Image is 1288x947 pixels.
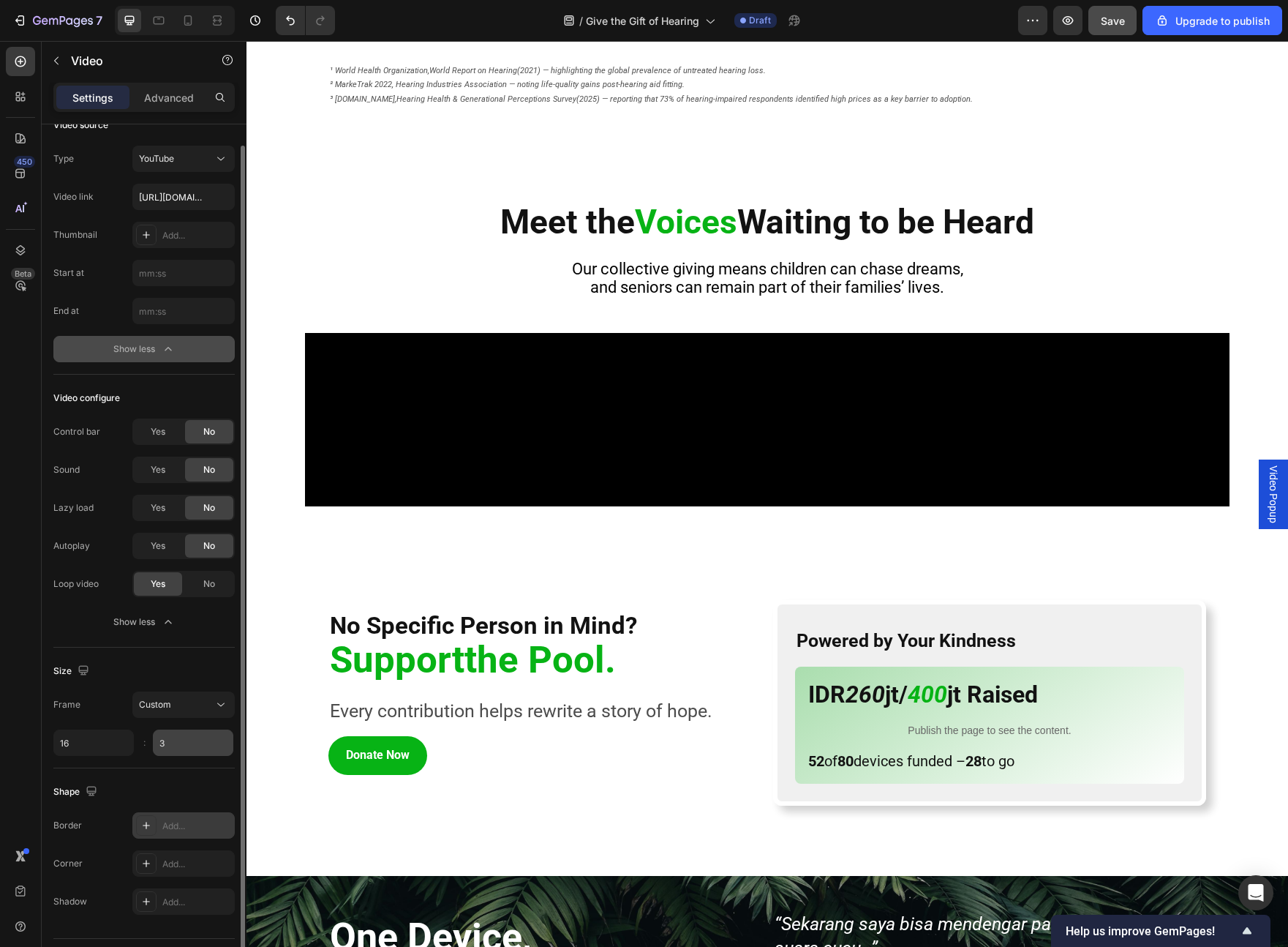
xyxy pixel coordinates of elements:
[246,41,1288,947] iframe: Design area
[53,698,80,711] div: Frame
[96,12,102,29] p: 7
[203,501,215,514] span: No
[276,6,335,35] div: Undo/Redo
[599,640,639,667] i: 260
[53,228,97,242] div: Thumbnail
[591,711,607,729] strong: 80
[11,268,35,280] div: Beta
[53,782,100,802] div: Shape
[83,53,726,63] span: ³ [DOMAIN_NAME], (2025) — reporting that 73% of hearing-impaired respondents identified high pric...
[53,577,99,591] div: Loop video
[143,736,146,749] div: :
[162,820,231,833] div: Add...
[560,637,926,671] h2: IDR jt/ jt Raised
[113,615,176,629] div: Show less
[139,153,174,164] span: YouTube
[153,730,233,756] input: Auto
[203,425,215,438] span: No
[53,266,84,280] div: Start at
[1020,424,1034,482] span: Video Popup
[562,711,578,729] strong: 52
[53,336,235,362] button: Show less
[1066,922,1256,940] button: Show survey - Help us improve GemPages!
[162,858,231,871] div: Add...
[53,463,80,476] div: Sound
[83,39,438,48] span: ² MarkeTrak 2022, Hearing Industries Association — noting life-quality gains post-hearing aid fit...
[59,292,983,465] iframe: Video
[83,597,218,640] span: Support
[113,342,176,356] div: Show less
[53,425,100,438] div: Control bar
[71,52,195,70] p: Video
[132,692,235,718] button: Custom
[82,161,960,201] h2: Meet the Waiting to be Heard
[99,704,163,725] p: Donate Now
[1066,924,1238,938] span: Help us improve GemPages!
[150,53,330,63] i: Hearing Health & Generational Perceptions Survey
[749,14,771,27] span: Draft
[560,709,926,731] h2: of devices funded – to go
[82,695,181,734] button: <p>Donate Now</p>
[579,13,583,29] span: /
[83,659,513,683] p: Every contribution helps rewrite a story of hope.
[344,237,698,255] span: and seniors can remain part of their families’ lives.
[82,594,515,645] h2: the Pool.
[1155,13,1270,29] div: Upgrade to publish
[132,184,235,210] input: Insert video url here
[183,25,271,34] i: World Report on Hearing
[1142,6,1282,35] button: Upgrade to publish
[14,156,35,168] div: 450
[53,895,87,908] div: Shadow
[203,577,215,591] span: No
[144,90,194,105] p: Advanced
[388,161,491,201] span: Voices
[203,539,215,553] span: No
[72,90,113,105] p: Settings
[1088,6,1137,35] button: Save
[132,260,235,286] input: mm:ss
[325,219,717,237] span: Our collective giving means children can chase dreams,
[151,577,165,591] span: Yes
[53,730,134,756] input: Auto
[203,463,215,476] span: No
[83,25,519,34] span: ¹ World Health Organization, (2021) — highlighting the global prevalence of untreated hearing loss.
[151,501,165,514] span: Yes
[162,896,231,909] div: Add...
[661,640,701,667] i: 400
[549,587,938,614] h2: Powered by Your Kindness
[53,609,235,635] button: Show less
[132,298,235,324] input: mm:ss
[53,819,82,832] div: Border
[53,392,120,405] div: Video configure
[586,13,699,29] span: Give the Gift of Hearing
[162,229,231,242] div: Add...
[151,539,165,553] span: Yes
[82,568,515,602] h2: No Specific Person in Mind?
[53,501,94,514] div: Lazy load
[53,539,90,553] div: Autoplay
[132,146,235,172] button: YouTube
[1101,15,1125,27] span: Save
[560,682,926,697] p: Publish the page to see the content.
[527,870,960,921] h2: “Sekarang saya bisa mendengar panggilan sholat dan suara cucu…”
[53,152,74,165] div: Type
[53,304,79,318] div: End at
[151,463,165,476] span: Yes
[53,857,83,870] div: Corner
[1238,875,1273,910] div: Open Intercom Messenger
[6,6,109,35] button: 7
[151,425,165,438] span: Yes
[139,699,171,710] span: Custom
[719,711,735,729] strong: 28
[53,190,94,203] div: Video link
[53,662,92,681] div: Size
[53,119,108,132] div: Video source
